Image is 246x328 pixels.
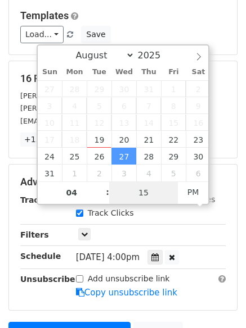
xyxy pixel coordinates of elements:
[20,10,69,21] a: Templates
[87,114,111,131] span: August 12, 2025
[135,50,175,61] input: Year
[136,131,161,148] span: August 21, 2025
[161,69,186,76] span: Fri
[136,80,161,97] span: July 31, 2025
[38,69,62,76] span: Sun
[87,148,111,165] span: August 26, 2025
[190,274,246,328] iframe: Chat Widget
[186,80,211,97] span: August 2, 2025
[111,165,136,181] span: September 3, 2025
[106,181,109,203] span: :
[20,92,205,100] small: [PERSON_NAME][EMAIL_ADDRESS][DOMAIN_NAME]
[81,26,110,43] button: Save
[109,181,178,204] input: Minute
[62,165,87,181] span: September 1, 2025
[38,80,62,97] span: July 27, 2025
[20,104,205,112] small: [PERSON_NAME][EMAIL_ADDRESS][DOMAIN_NAME]
[161,114,186,131] span: August 15, 2025
[136,114,161,131] span: August 14, 2025
[87,69,111,76] span: Tue
[62,114,87,131] span: August 11, 2025
[38,114,62,131] span: August 10, 2025
[38,131,62,148] span: August 17, 2025
[186,97,211,114] span: August 9, 2025
[62,97,87,114] span: August 4, 2025
[161,148,186,165] span: August 29, 2025
[38,97,62,114] span: August 3, 2025
[111,80,136,97] span: July 30, 2025
[62,148,87,165] span: August 25, 2025
[20,195,58,204] strong: Tracking
[88,273,170,285] label: Add unsubscribe link
[38,148,62,165] span: August 24, 2025
[111,148,136,165] span: August 27, 2025
[136,69,161,76] span: Thu
[20,133,68,147] a: +13 more
[87,165,111,181] span: September 2, 2025
[20,275,75,284] strong: Unsubscribe
[88,207,134,219] label: Track Clicks
[87,97,111,114] span: August 5, 2025
[62,69,87,76] span: Mon
[161,97,186,114] span: August 8, 2025
[62,80,87,97] span: July 28, 2025
[111,114,136,131] span: August 13, 2025
[20,252,61,261] strong: Schedule
[111,131,136,148] span: August 20, 2025
[20,117,205,125] small: [EMAIL_ADDRESS][PERSON_NAME][DOMAIN_NAME]
[161,80,186,97] span: August 1, 2025
[38,165,62,181] span: August 31, 2025
[186,165,211,181] span: September 6, 2025
[161,165,186,181] span: September 5, 2025
[87,131,111,148] span: August 19, 2025
[20,26,64,43] a: Load...
[76,252,140,262] span: [DATE] 4:00pm
[62,131,87,148] span: August 18, 2025
[186,114,211,131] span: August 16, 2025
[38,181,106,204] input: Hour
[20,230,49,239] strong: Filters
[87,80,111,97] span: July 29, 2025
[111,97,136,114] span: August 6, 2025
[186,148,211,165] span: August 30, 2025
[76,288,177,298] a: Copy unsubscribe link
[178,181,209,203] span: Click to toggle
[186,131,211,148] span: August 23, 2025
[161,131,186,148] span: August 22, 2025
[136,165,161,181] span: September 4, 2025
[136,97,161,114] span: August 7, 2025
[20,72,226,85] h5: 16 Recipients
[111,69,136,76] span: Wed
[20,176,226,188] h5: Advanced
[136,148,161,165] span: August 28, 2025
[186,69,211,76] span: Sat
